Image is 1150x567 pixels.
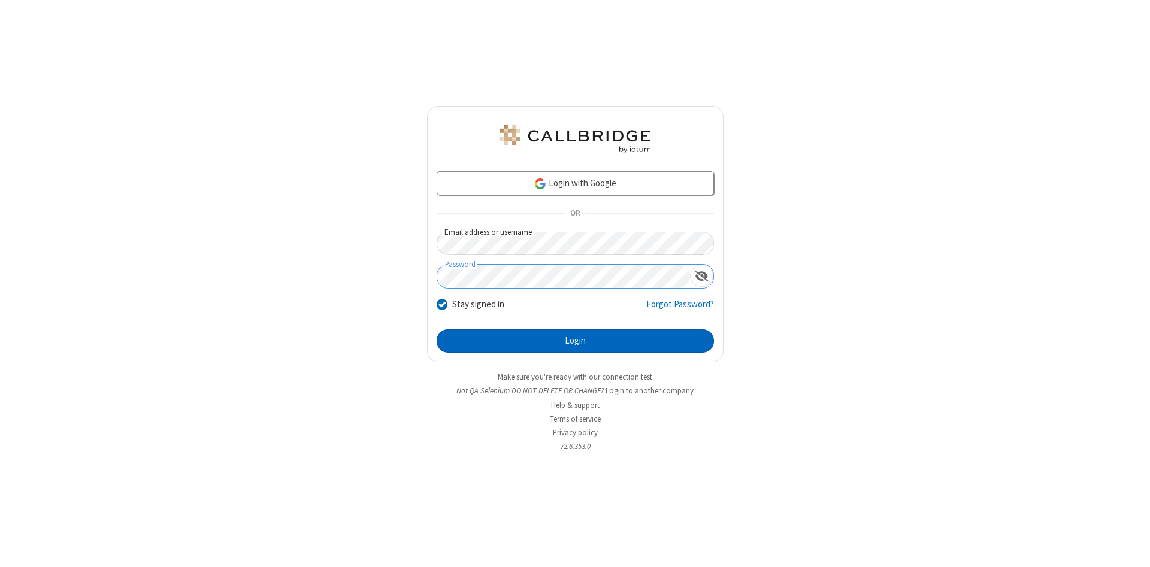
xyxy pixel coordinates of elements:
input: Password [437,265,690,288]
a: Forgot Password? [646,298,714,320]
a: Login with Google [437,171,714,195]
span: OR [565,205,585,222]
div: Show password [690,265,713,287]
li: v2.6.353.0 [427,441,724,452]
a: Privacy policy [553,427,598,438]
button: Login [437,329,714,353]
a: Terms of service [550,414,601,424]
img: QA Selenium DO NOT DELETE OR CHANGE [497,125,653,153]
a: Help & support [551,400,600,410]
input: Email address or username [437,232,714,255]
label: Stay signed in [452,298,504,311]
li: Not QA Selenium DO NOT DELETE OR CHANGE? [427,385,724,396]
button: Login to another company [606,385,694,396]
a: Make sure you're ready with our connection test [498,372,652,382]
iframe: Chat [1120,536,1141,559]
img: google-icon.png [534,177,547,190]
